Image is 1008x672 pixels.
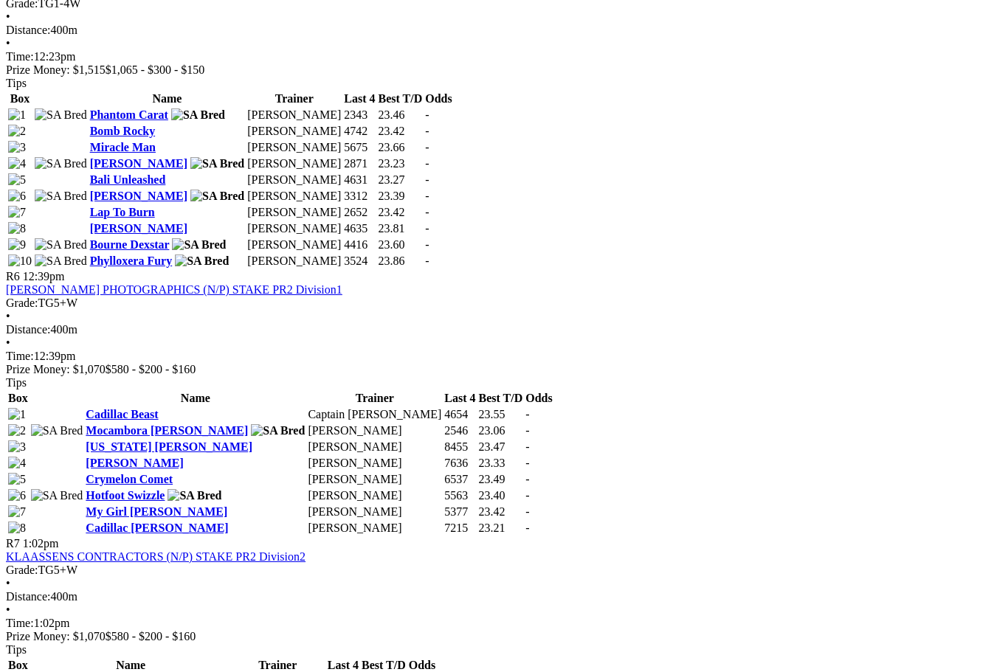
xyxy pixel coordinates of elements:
[378,238,424,252] td: 23.60
[23,537,59,550] span: 1:02pm
[90,238,170,251] a: Bourne Dexstar
[6,283,342,296] a: [PERSON_NAME] PHOTOGRAPHICS (N/P) STAKE PR2 Division1
[343,108,376,122] td: 2343
[6,550,305,563] a: KLAASSENS CONTRACTORS (N/P) STAKE PR2 Division2
[8,141,26,154] img: 3
[307,423,442,438] td: [PERSON_NAME]
[525,473,529,485] span: -
[246,140,342,155] td: [PERSON_NAME]
[8,206,26,219] img: 7
[86,408,158,420] a: Cadillac Beast
[8,392,28,404] span: Box
[190,190,244,203] img: SA Bred
[307,488,442,503] td: [PERSON_NAME]
[246,91,342,106] th: Trainer
[6,270,20,283] span: R6
[478,456,524,471] td: 23.33
[307,440,442,454] td: [PERSON_NAME]
[8,254,32,268] img: 10
[10,92,30,105] span: Box
[478,423,524,438] td: 23.06
[90,206,155,218] a: Lap To Burn
[246,205,342,220] td: [PERSON_NAME]
[6,564,38,576] span: Grade:
[6,50,1002,63] div: 12:23pm
[525,391,553,406] th: Odds
[443,407,476,422] td: 4654
[378,124,424,139] td: 23.42
[443,488,476,503] td: 5563
[246,238,342,252] td: [PERSON_NAME]
[378,91,424,106] th: Best T/D
[525,440,529,453] span: -
[8,157,26,170] img: 4
[425,206,429,218] span: -
[8,489,26,502] img: 6
[307,505,442,519] td: [PERSON_NAME]
[8,238,26,252] img: 9
[86,440,252,453] a: [US_STATE] [PERSON_NAME]
[478,440,524,454] td: 23.47
[31,424,83,437] img: SA Bred
[90,173,166,186] a: Bali Unleashed
[6,323,50,336] span: Distance:
[6,603,10,616] span: •
[478,488,524,503] td: 23.40
[246,189,342,204] td: [PERSON_NAME]
[478,521,524,536] td: 23.21
[246,108,342,122] td: [PERSON_NAME]
[6,564,1002,577] div: TG5+W
[6,323,1002,336] div: 400m
[378,189,424,204] td: 23.39
[525,408,529,420] span: -
[6,297,38,309] span: Grade:
[8,173,26,187] img: 5
[172,238,226,252] img: SA Bred
[343,124,376,139] td: 4742
[6,350,34,362] span: Time:
[6,297,1002,310] div: TG5+W
[6,590,50,603] span: Distance:
[86,424,248,437] a: Mocambora [PERSON_NAME]
[86,473,173,485] a: Crymelon Comet
[8,505,26,519] img: 7
[378,205,424,220] td: 23.42
[343,205,376,220] td: 2652
[343,238,376,252] td: 4416
[525,505,529,518] span: -
[6,590,1002,603] div: 400m
[6,577,10,589] span: •
[86,489,165,502] a: Hotfoot Swizzle
[6,643,27,656] span: Tips
[525,522,529,534] span: -
[35,254,87,268] img: SA Bred
[8,108,26,122] img: 1
[307,472,442,487] td: [PERSON_NAME]
[443,391,476,406] th: Last 4
[478,472,524,487] td: 23.49
[443,521,476,536] td: 7215
[89,91,246,106] th: Name
[378,254,424,269] td: 23.86
[307,407,442,422] td: Captain [PERSON_NAME]
[246,124,342,139] td: [PERSON_NAME]
[8,190,26,203] img: 6
[106,363,196,375] span: $580 - $200 - $160
[8,659,28,671] span: Box
[6,376,27,389] span: Tips
[23,270,65,283] span: 12:39pm
[86,505,227,518] a: My Girl [PERSON_NAME]
[35,238,87,252] img: SA Bred
[6,537,20,550] span: R7
[168,489,221,502] img: SA Bred
[6,63,1002,77] div: Prize Money: $1,515
[6,10,10,23] span: •
[171,108,225,122] img: SA Bred
[443,472,476,487] td: 6537
[106,630,196,642] span: $580 - $200 - $160
[378,140,424,155] td: 23.66
[343,140,376,155] td: 5675
[6,77,27,89] span: Tips
[85,391,305,406] th: Name
[6,630,1002,643] div: Prize Money: $1,070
